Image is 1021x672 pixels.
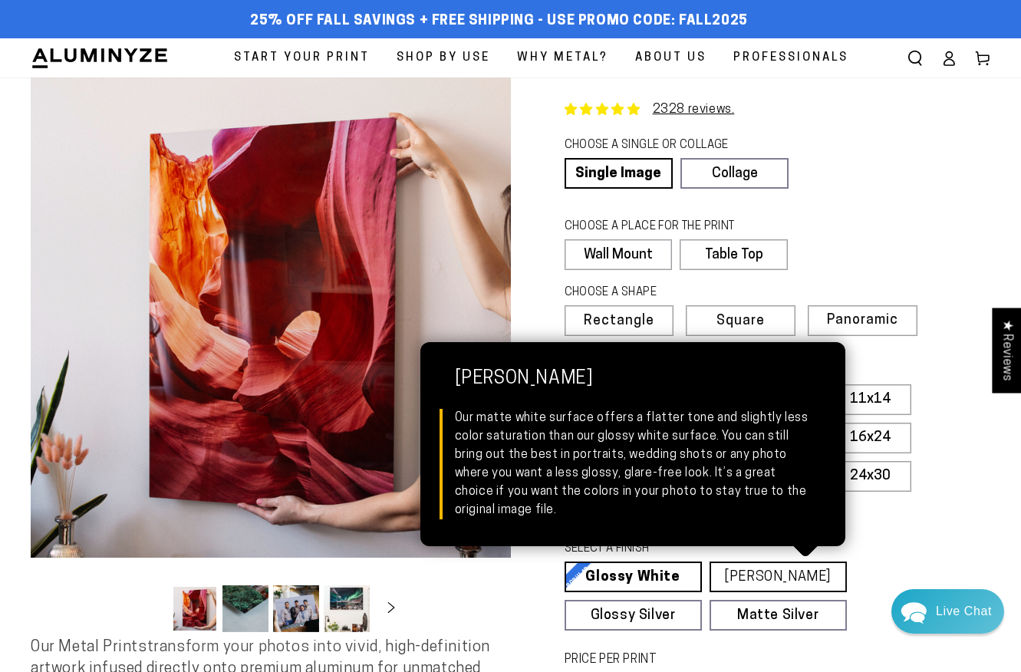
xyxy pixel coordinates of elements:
[117,440,208,448] span: We run on
[164,437,207,449] span: Re:amaze
[110,77,216,87] span: Away until 10:00 AM
[234,48,370,68] span: Start Your Print
[565,285,776,301] legend: CHOOSE A SHAPE
[936,589,992,634] div: Contact Us Directly
[101,463,225,487] a: Leave A Message
[992,308,1021,393] div: Click to open Judge.me floating reviews tab
[565,600,702,631] a: Glossy Silver
[565,137,775,154] legend: CHOOSE A SINGLE OR COLLAGE
[455,369,811,409] strong: [PERSON_NAME]
[374,591,408,625] button: Slide right
[680,158,789,189] a: Collage
[733,48,848,68] span: Professionals
[565,219,774,236] legend: CHOOSE A PLACE FOR THE PRINT
[176,23,216,63] img: Helga
[324,585,370,632] button: Load image 4 in gallery view
[829,423,911,453] label: 16x24
[250,13,748,30] span: 25% off FALL Savings + Free Shipping - Use Promo Code: FALL2025
[172,585,218,632] button: Load image 1 in gallery view
[565,239,673,270] label: Wall Mount
[565,541,815,558] legend: SELECT A FINISH
[891,589,1004,634] div: Chat widget toggle
[222,38,381,77] a: Start Your Print
[31,47,169,70] img: Aluminyze
[829,461,911,492] label: 24x30
[716,315,765,328] span: Square
[31,77,511,637] media-gallery: Gallery Viewer
[565,158,673,189] a: Single Image
[565,651,991,669] label: PRICE PER PRINT
[710,562,847,592] a: [PERSON_NAME]
[517,48,608,68] span: Why Metal?
[680,239,788,270] label: Table Top
[827,313,898,328] span: Panoramic
[143,23,183,63] img: John
[624,38,718,77] a: About Us
[722,38,860,77] a: Professionals
[506,38,620,77] a: Why Metal?
[898,41,932,75] summary: Search our site
[273,585,319,632] button: Load image 3 in gallery view
[397,48,490,68] span: Shop By Use
[455,409,811,519] div: Our matte white surface offers a flatter tone and slightly less color saturation than our glossy ...
[710,600,847,631] a: Matte Silver
[829,384,911,415] label: 11x14
[133,591,167,625] button: Slide left
[635,48,706,68] span: About Us
[222,585,268,632] button: Load image 2 in gallery view
[385,38,502,77] a: Shop By Use
[584,315,654,328] span: Rectangle
[565,562,702,592] a: Glossy White
[653,104,735,116] a: 2328 reviews.
[111,23,151,63] img: Marie J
